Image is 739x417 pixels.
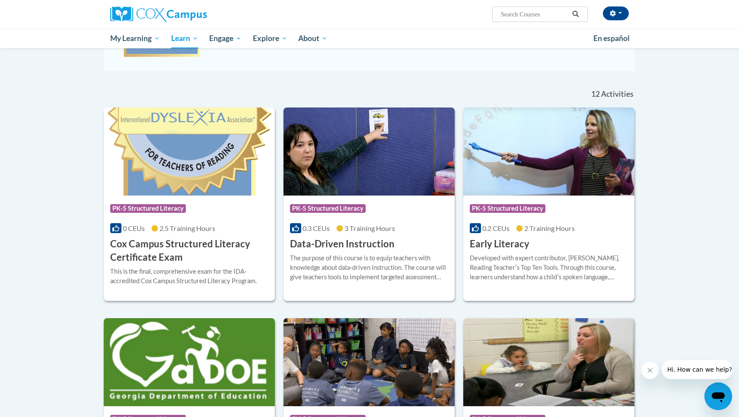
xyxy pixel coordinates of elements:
button: Search [569,9,582,19]
img: Course Logo [104,318,275,406]
img: Cox Campus [110,6,207,22]
iframe: Message from company [662,360,732,379]
a: Course LogoPK-5 Structured Literacy0.2 CEUs2 Training Hours Early LiteracyDeveloped with expert c... [463,107,634,301]
div: Developed with expert contributor, [PERSON_NAME], Reading Teacherʹs Top Ten Tools. Through this c... [470,253,628,282]
a: Learn [166,28,204,48]
a: En español [588,29,635,47]
h3: Early Literacy [470,237,529,251]
span: En español [593,34,630,43]
span: Explore [253,33,287,44]
span: Learn [171,33,198,44]
span: 0 CEUs [123,224,145,232]
span: 2.5 Training Hours [159,224,215,232]
img: Course Logo [463,107,634,196]
span: 0.2 CEUs [482,224,510,232]
span: My Learning [110,33,160,44]
img: Course Logo [463,318,634,406]
span: 0.3 CEUs [303,224,330,232]
iframe: Button to launch messaging window [704,382,732,410]
img: Course Logo [283,107,455,196]
span: PK-5 Structured Literacy [290,204,366,213]
span: 2 Training Hours [524,224,575,232]
span: 12 [591,89,600,99]
a: Course LogoPK-5 Structured Literacy0 CEUs2.5 Training Hours Cox Campus Structured Literacy Certif... [104,107,275,301]
a: About [293,28,334,48]
div: Main menu [97,28,642,48]
h3: Data-Driven Instruction [290,237,395,251]
span: 3 Training Hours [344,224,395,232]
a: Course LogoPK-5 Structured Literacy0.3 CEUs3 Training Hours Data-Driven InstructionThe purpose of... [283,107,455,301]
input: Search Courses [500,9,569,19]
img: Course Logo [283,318,455,406]
a: Explore [247,28,293,48]
span: About [298,33,328,44]
button: Account Settings [603,6,629,20]
span: Engage [209,33,242,44]
div: This is the final, comprehensive exam for the IDA-accredited Cox Campus Structured Literacy Program. [110,267,268,286]
a: Engage [204,28,247,48]
span: Activities [601,89,634,99]
span: PK-5 Structured Literacy [470,204,545,213]
img: Course Logo [104,107,275,196]
h3: Cox Campus Structured Literacy Certificate Exam [110,237,268,264]
div: The purpose of this course is to equip teachers with knowledge about data-driven instruction. The... [290,253,448,282]
a: My Learning [105,28,166,48]
iframe: Close message [641,362,659,379]
a: Cox Campus [110,6,274,22]
span: PK-5 Structured Literacy [110,204,186,213]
